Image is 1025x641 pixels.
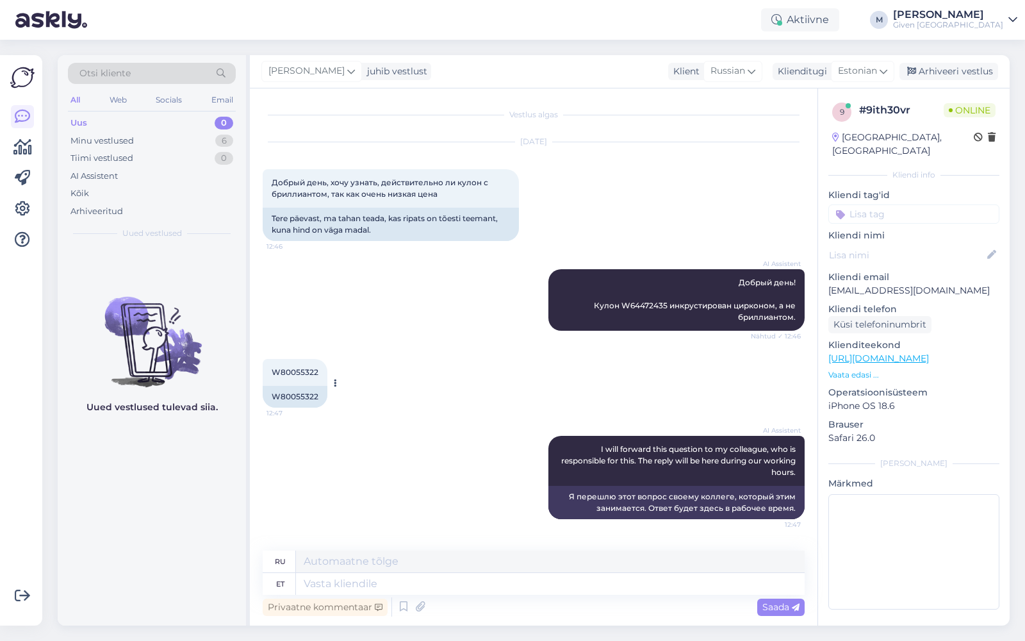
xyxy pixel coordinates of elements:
[263,109,805,121] div: Vestlus algas
[215,152,233,165] div: 0
[870,11,888,29] div: M
[828,284,999,297] p: [EMAIL_ADDRESS][DOMAIN_NAME]
[70,170,118,183] div: AI Assistent
[828,353,929,364] a: [URL][DOMAIN_NAME]
[840,107,844,117] span: 9
[832,131,974,158] div: [GEOGRAPHIC_DATA], [GEOGRAPHIC_DATA]
[272,367,318,377] span: W80055322
[753,426,801,435] span: AI Assistent
[828,386,999,399] p: Operatsioonisüsteem
[215,117,233,129] div: 0
[362,65,427,78] div: juhib vestlust
[828,369,999,381] p: Vaata edasi ...
[10,65,35,90] img: Askly Logo
[263,386,327,408] div: W80055322
[215,135,233,147] div: 6
[828,204,999,224] input: Lisa tag
[828,303,999,316] p: Kliendi telefon
[762,601,799,613] span: Saada
[668,65,700,78] div: Klient
[828,477,999,490] p: Märkmed
[828,399,999,413] p: iPhone OS 18.6
[893,20,1003,30] div: Given [GEOGRAPHIC_DATA]
[266,408,315,418] span: 12:47
[893,10,1017,30] a: [PERSON_NAME]Given [GEOGRAPHIC_DATA]
[828,431,999,445] p: Safari 26.0
[153,92,184,108] div: Socials
[266,242,315,251] span: 12:46
[268,64,345,78] span: [PERSON_NAME]
[272,178,490,199] span: Добрый день, хочу узнать, действительно ли кулон с бриллиантом, так как очень низкая цена
[209,92,236,108] div: Email
[828,458,999,469] div: [PERSON_NAME]
[828,229,999,242] p: Kliendi nimi
[70,135,134,147] div: Minu vestlused
[828,188,999,202] p: Kliendi tag'id
[761,8,839,31] div: Aktiivne
[86,401,218,414] p: Uued vestlused tulevad siia.
[561,444,798,477] span: I will forward this question to my colleague, who is responsible for this. The reply will be here...
[829,248,985,262] input: Lisa nimi
[828,316,931,333] div: Küsi telefoninumbrit
[753,259,801,269] span: AI Assistent
[122,228,182,239] span: Uued vestlused
[828,338,999,352] p: Klienditeekond
[68,92,83,108] div: All
[773,65,827,78] div: Klienditugi
[58,274,246,389] img: No chats
[893,10,1003,20] div: [PERSON_NAME]
[753,520,801,529] span: 12:47
[859,103,944,118] div: # 9ith30vr
[548,486,805,519] div: Я перешлю этот вопрос своему коллеге, который этим занимается. Ответ будет здесь в рабочее время.
[838,64,877,78] span: Estonian
[263,208,519,241] div: Tere päevast, ma tahan teada, kas ripats on tõesti teemant, kuna hind on väga madal.
[828,169,999,181] div: Kliendi info
[710,64,745,78] span: Russian
[944,103,996,117] span: Online
[70,187,89,200] div: Kõik
[107,92,129,108] div: Web
[276,573,284,595] div: et
[751,331,801,341] span: Nähtud ✓ 12:46
[70,152,133,165] div: Tiimi vestlused
[263,136,805,147] div: [DATE]
[70,117,87,129] div: Uus
[70,205,123,218] div: Arhiveeritud
[263,599,388,616] div: Privaatne kommentaar
[828,418,999,431] p: Brauser
[79,67,131,80] span: Otsi kliente
[828,271,999,284] p: Kliendi email
[275,551,286,572] div: ru
[899,63,998,80] div: Arhiveeri vestlus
